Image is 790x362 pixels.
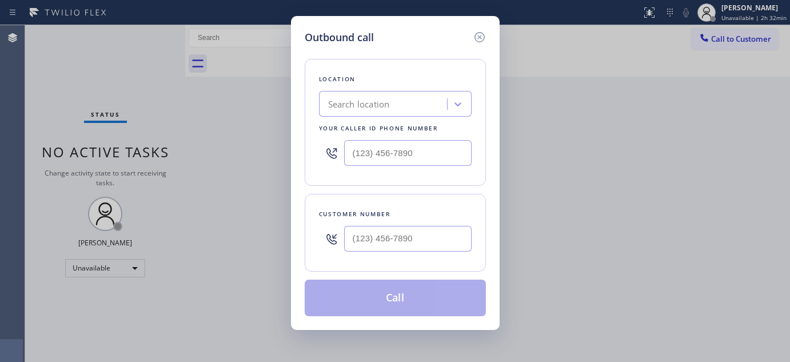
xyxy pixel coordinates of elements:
[319,122,472,134] div: Your caller id phone number
[305,30,374,45] h5: Outbound call
[305,280,486,316] button: Call
[319,73,472,85] div: Location
[344,140,472,166] input: (123) 456-7890
[319,208,472,220] div: Customer number
[328,98,390,111] div: Search location
[344,226,472,252] input: (123) 456-7890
